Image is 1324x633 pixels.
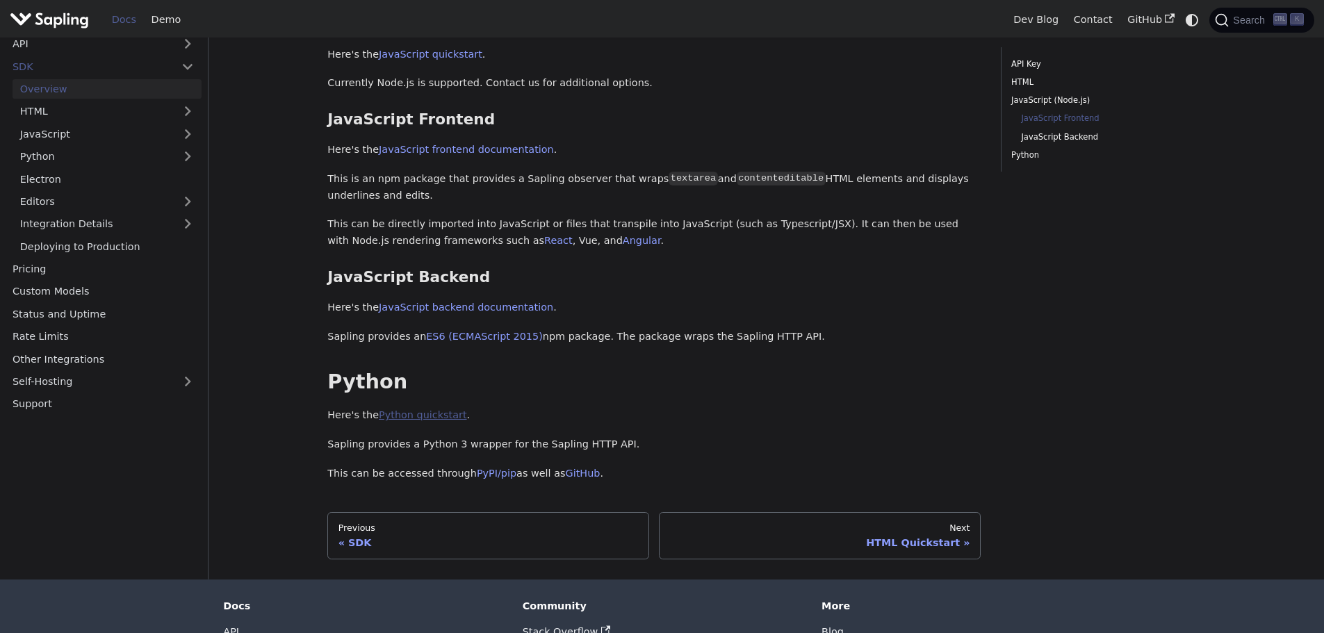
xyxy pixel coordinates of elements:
[5,281,202,302] a: Custom Models
[13,147,202,167] a: Python
[822,600,1101,612] div: More
[327,370,981,395] h2: Python
[13,169,202,189] a: Electron
[327,268,981,287] h3: JavaScript Backend
[327,110,981,129] h3: JavaScript Frontend
[1021,112,1195,125] a: JavaScript Frontend
[327,512,649,559] a: PreviousSDK
[1011,94,1200,107] a: JavaScript (Node.js)
[5,371,202,391] a: Self-Hosting
[1021,131,1195,144] a: JavaScript Backend
[379,49,482,60] a: JavaScript quickstart
[144,9,188,31] a: Demo
[5,34,174,54] a: API
[13,124,202,144] a: JavaScript
[327,171,981,204] p: This is an npm package that provides a Sapling observer that wraps and HTML elements and displays...
[523,600,802,612] div: Community
[566,468,600,479] a: GitHub
[1011,58,1200,71] a: API Key
[338,523,639,534] div: Previous
[1229,15,1273,26] span: Search
[1011,149,1200,162] a: Python
[379,302,553,313] a: JavaScript backend documentation
[13,236,202,256] a: Deploying to Production
[5,349,202,369] a: Other Integrations
[1290,13,1304,26] kbd: K
[659,512,981,559] a: NextHTML Quickstart
[5,56,174,76] a: SDK
[223,600,502,612] div: Docs
[327,329,981,345] p: Sapling provides an npm package. The package wraps the Sapling HTTP API.
[5,258,202,279] a: Pricing
[104,9,144,31] a: Docs
[1011,76,1200,89] a: HTML
[327,436,981,453] p: Sapling provides a Python 3 wrapper for the Sapling HTTP API.
[13,101,202,122] a: HTML
[13,191,174,211] a: Editors
[174,191,202,211] button: Expand sidebar category 'Editors'
[13,79,202,99] a: Overview
[327,142,981,158] p: Here's the .
[1209,8,1314,33] button: Search (Ctrl+K)
[1120,9,1182,31] a: GitHub
[5,327,202,347] a: Rate Limits
[327,216,981,249] p: This can be directly imported into JavaScript or files that transpile into JavaScript (such as Ty...
[327,407,981,424] p: Here's the .
[327,47,981,63] p: Here's the .
[327,299,981,316] p: Here's the .
[1006,9,1065,31] a: Dev Blog
[13,214,202,234] a: Integration Details
[327,466,981,482] p: This can be accessed through as well as .
[10,10,89,30] img: Sapling.ai
[327,75,981,92] p: Currently Node.js is supported. Contact us for additional options.
[669,172,717,186] code: textarea
[174,56,202,76] button: Collapse sidebar category 'SDK'
[327,512,981,559] nav: Docs pages
[5,304,202,324] a: Status and Uptime
[1182,10,1202,30] button: Switch between dark and light mode (currently system mode)
[338,536,639,549] div: SDK
[477,468,516,479] a: PyPI/pip
[670,536,970,549] div: HTML Quickstart
[737,172,826,186] code: contenteditable
[670,523,970,534] div: Next
[10,10,94,30] a: Sapling.ai
[623,235,661,246] a: Angular
[379,409,466,420] a: Python quickstart
[379,144,554,155] a: JavaScript frontend documentation
[1066,9,1120,31] a: Contact
[544,235,573,246] a: React
[426,331,543,342] a: ES6 (ECMAScript 2015)
[5,394,202,414] a: Support
[174,34,202,54] button: Expand sidebar category 'API'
